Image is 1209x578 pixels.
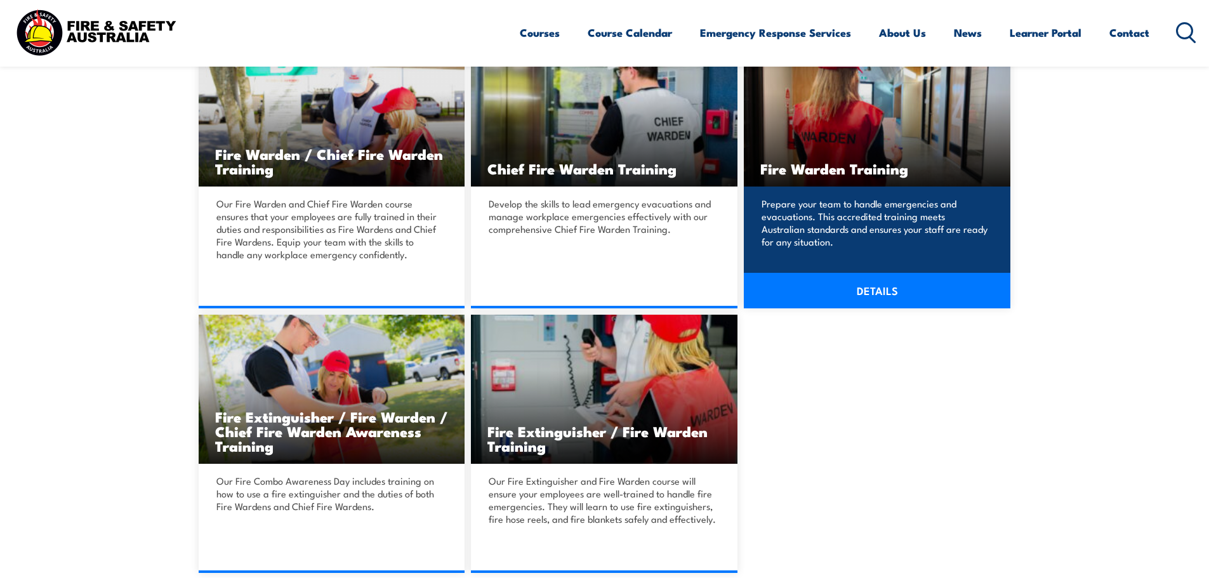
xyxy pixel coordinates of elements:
img: Chief Fire Warden Training [471,37,737,187]
p: Develop the skills to lead emergency evacuations and manage workplace emergencies effectively wit... [489,197,716,235]
p: Our Fire Warden and Chief Fire Warden course ensures that your employees are fully trained in the... [216,197,444,261]
a: Course Calendar [588,16,672,49]
h3: Fire Warden Training [760,161,994,176]
img: Fire Extinguisher Fire Warden Training [471,315,737,464]
p: Our Fire Combo Awareness Day includes training on how to use a fire extinguisher and the duties o... [216,475,444,513]
a: About Us [879,16,926,49]
h3: Chief Fire Warden Training [487,161,721,176]
p: Prepare your team to handle emergencies and evacuations. This accredited training meets Australia... [762,197,989,248]
a: Fire Extinguisher / Fire Warden Training [471,315,737,464]
a: Courses [520,16,560,49]
a: Fire Warden / Chief Fire Warden Training [199,37,465,187]
a: Fire Extinguisher / Fire Warden / Chief Fire Warden Awareness Training [199,315,465,464]
a: DETAILS [744,273,1010,308]
a: Learner Portal [1010,16,1081,49]
p: Our Fire Extinguisher and Fire Warden course will ensure your employees are well-trained to handl... [489,475,716,525]
a: News [954,16,982,49]
img: Fire Combo Awareness Day [199,315,465,464]
h3: Fire Extinguisher / Fire Warden Training [487,424,721,453]
a: Contact [1109,16,1149,49]
h3: Fire Extinguisher / Fire Warden / Chief Fire Warden Awareness Training [215,409,449,453]
img: Fire Warden and Chief Fire Warden Training [199,37,465,187]
img: Fire Warden Training [744,37,1010,187]
h3: Fire Warden / Chief Fire Warden Training [215,147,449,176]
a: Emergency Response Services [700,16,851,49]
